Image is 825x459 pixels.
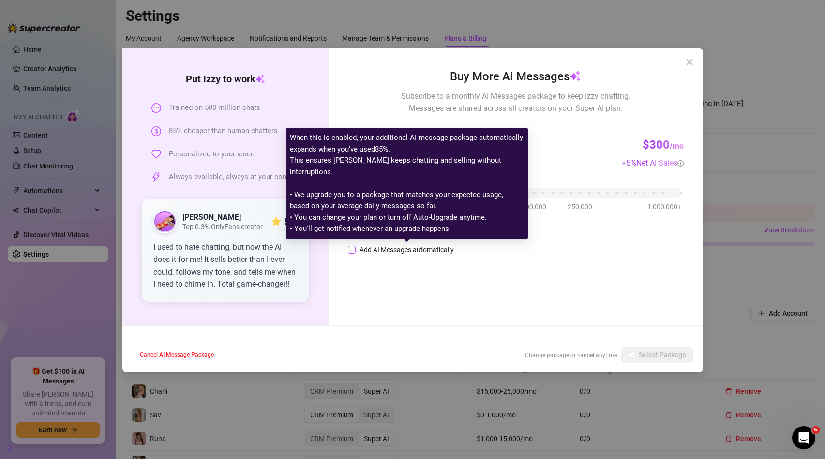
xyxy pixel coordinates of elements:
div: Net AI Sales [636,157,684,169]
span: + 5 % [622,158,684,168]
span: Cancel AI Message Package [140,352,214,358]
span: 85% cheaper than human chatters [169,125,278,137]
span: close [686,58,693,66]
span: star [271,217,281,227]
span: message [151,103,161,113]
span: 1,000,000+ [647,201,681,212]
span: Change package or cancel anytime [525,352,617,359]
span: Personalized to your voice [169,149,255,160]
div: I used to hate chatting, but now the AI does it for me! It sells better than I ever could, follow... [153,241,298,291]
span: Always available, always at your control [169,171,298,183]
span: 100,000 [522,201,546,212]
span: dollar [151,126,161,136]
span: thunderbolt [151,172,161,182]
span: 6 [812,426,820,434]
strong: Put Izzy to work [186,73,265,85]
h3: $300 [643,138,684,153]
img: public [154,211,176,232]
span: Buy More AI Messages [450,68,581,86]
button: Close [682,54,697,70]
span: info-circle [677,160,684,167]
span: Top 0.3% OnlyFans creator [182,223,263,231]
strong: [PERSON_NAME] [182,213,241,222]
strong: 5.0 [284,216,298,228]
span: Subscribe to a monthly AI Messages package to keep Izzy chatting. Messages are shared across all ... [401,90,630,114]
iframe: Intercom live chat [792,426,815,449]
span: Trained on 500 million chats [169,102,260,114]
span: 250,000 [568,201,592,212]
button: Select Package [621,347,693,363]
button: Cancel AI Message Package [132,347,222,363]
div: Add AI Messages automatically [360,245,454,255]
span: Close [682,58,697,66]
span: When this is enabled, your additional AI message package automatically expands when you've used 8... [290,133,523,233]
span: /mo [670,141,684,151]
span: heart [151,149,161,159]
